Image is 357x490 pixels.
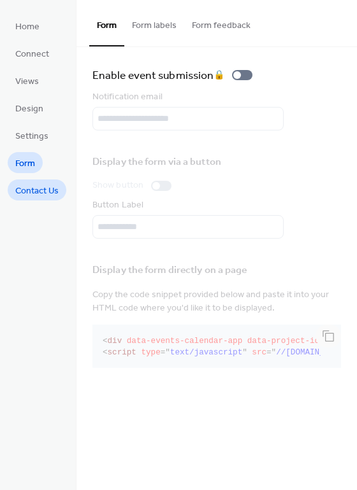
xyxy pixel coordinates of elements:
a: Contact Us [8,179,66,200]
a: Connect [8,43,57,64]
a: Form [8,152,43,173]
span: Home [15,20,40,34]
span: Settings [15,130,48,143]
a: Settings [8,125,56,146]
span: Form [15,157,35,171]
a: Design [8,97,51,118]
span: Design [15,102,43,116]
a: Home [8,15,47,36]
span: Connect [15,48,49,61]
span: Views [15,75,39,88]
span: Contact Us [15,185,59,198]
a: Views [8,70,47,91]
